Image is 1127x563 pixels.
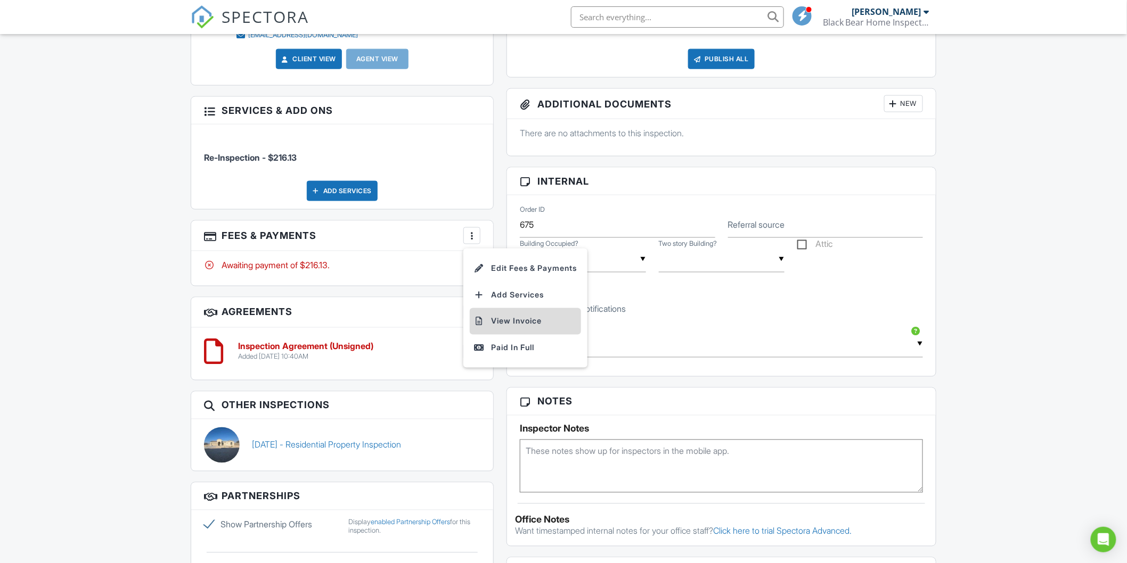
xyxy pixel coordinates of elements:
[204,133,480,172] li: Service: Re-Inspection
[520,239,578,249] label: Building Occupied?
[252,439,402,451] a: [DATE] - Residential Property Inspection
[191,297,493,328] h3: Agreements
[728,219,785,230] label: Referral source
[204,259,480,271] div: Awaiting payment of $216.13.
[520,127,923,139] p: There are no attachments to this inspection.
[191,14,309,37] a: SPECTORA
[307,181,378,201] div: Add Services
[659,239,717,249] label: Two story Building?
[515,525,928,537] p: Want timestamped internal notes for your office staff?
[713,526,852,536] a: Click here to trial Spectora Advanced.
[884,95,923,112] div: New
[191,392,493,419] h3: Other Inspections
[515,515,928,525] div: Office Notes
[238,353,373,361] div: Added [DATE] 10:40AM
[204,518,336,531] label: Show Partnership Offers
[852,6,921,17] div: [PERSON_NAME]
[204,152,297,163] span: Re-Inspection - $216.13
[823,17,929,28] div: Black Bear Home Inspections
[797,239,834,252] label: Attic
[571,6,784,28] input: Search everything...
[238,342,373,352] h6: Inspection Agreement (Unsigned)
[520,205,545,215] label: Order ID
[191,221,493,251] h3: Fees & Payments
[1091,527,1116,552] div: Open Intercom Messenger
[507,89,936,119] h3: Additional Documents
[371,518,451,526] a: enabled Partnership Offers
[520,424,923,434] h5: Inspector Notes
[191,97,493,125] h3: Services & Add ons
[507,168,936,195] h3: Internal
[238,342,373,361] a: Inspection Agreement (Unsigned) Added [DATE] 10:40AM
[191,483,493,510] h3: Partnerships
[688,49,755,69] div: Publish All
[280,54,336,64] a: Client View
[191,5,214,29] img: The Best Home Inspection Software - Spectora
[507,388,936,416] h3: Notes
[222,5,309,28] span: SPECTORA
[349,518,481,535] div: Display for this inspection.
